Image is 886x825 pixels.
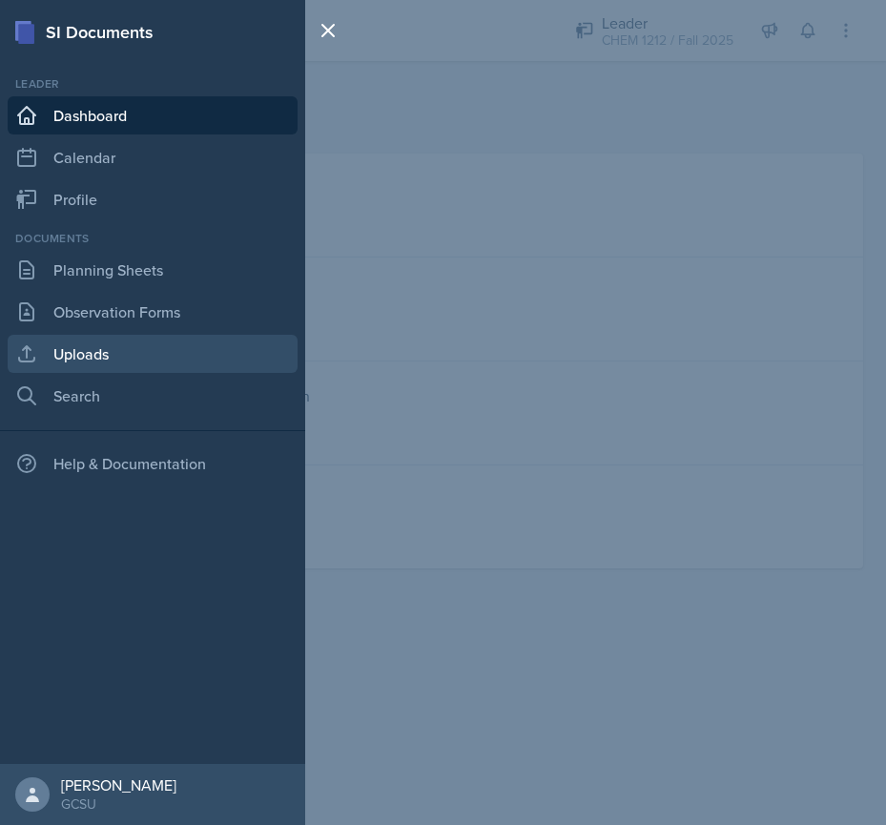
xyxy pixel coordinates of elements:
[8,180,298,218] a: Profile
[8,138,298,176] a: Calendar
[8,293,298,331] a: Observation Forms
[8,444,298,483] div: Help & Documentation
[8,251,298,289] a: Planning Sheets
[8,230,298,247] div: Documents
[8,335,298,373] a: Uploads
[61,794,176,814] div: GCSU
[61,775,176,794] div: [PERSON_NAME]
[8,75,298,93] div: Leader
[8,96,298,134] a: Dashboard
[8,377,298,415] a: Search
